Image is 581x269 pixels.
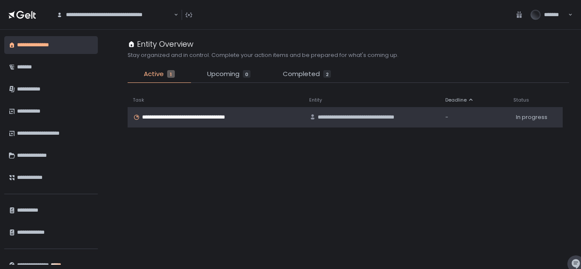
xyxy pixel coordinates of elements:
div: 0 [243,70,251,78]
div: 1 [167,70,175,78]
h2: Stay organized and in control. Complete your action items and be prepared for what's coming up. [128,51,399,59]
span: Completed [283,69,320,79]
span: Entity [309,97,322,103]
div: 2 [323,70,331,78]
span: Status [513,97,529,103]
div: Entity Overview [128,38,194,50]
span: - [445,113,448,121]
span: Upcoming [207,69,239,79]
span: Active [144,69,164,79]
div: Search for option [51,6,178,24]
span: In progress [516,113,547,121]
span: Deadline [445,97,467,103]
span: Task [133,97,144,103]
